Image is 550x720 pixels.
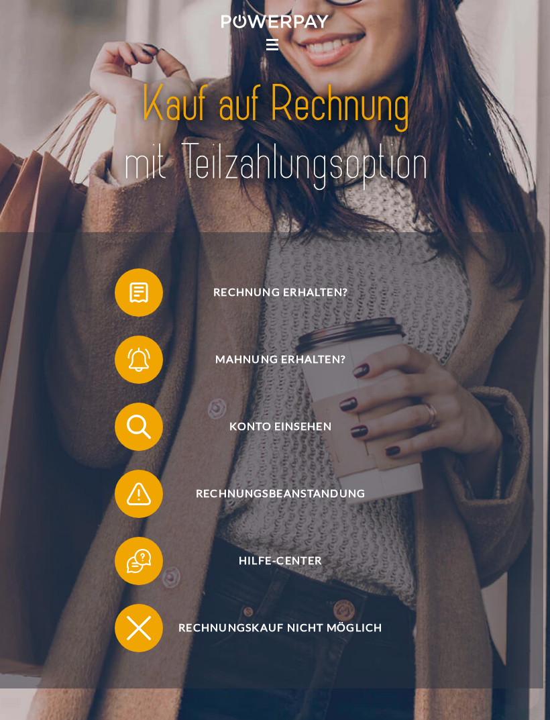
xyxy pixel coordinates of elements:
[133,268,429,317] span: Rechnung erhalten?
[133,537,429,585] span: Hilfe-Center
[124,411,154,442] img: qb_search.svg
[115,403,429,451] button: Konto einsehen
[496,666,539,709] iframe: Schaltfläche zum Öffnen des Messaging-Fensters
[97,467,446,521] a: Rechnungsbeanstandung
[115,470,429,518] button: Rechnungsbeanstandung
[115,604,429,652] button: Rechnungskauf nicht möglich
[87,72,463,195] img: title-powerpay_de.svg
[115,537,429,585] button: Hilfe-Center
[97,400,446,454] a: Konto einsehen
[97,266,446,319] a: Rechnung erhalten?
[115,336,429,384] button: Mahnung erhalten?
[97,534,446,588] a: Hilfe-Center
[124,546,154,576] img: qb_help.svg
[133,336,429,384] span: Mahnung erhalten?
[124,613,154,643] img: qb_close.svg
[133,403,429,451] span: Konto einsehen
[124,478,154,509] img: qb_warning.svg
[97,333,446,387] a: Mahnung erhalten?
[97,601,446,655] a: Rechnungskauf nicht möglich
[124,277,154,307] img: qb_bill.svg
[124,344,154,374] img: qb_bell.svg
[115,268,429,317] button: Rechnung erhalten?
[133,470,429,518] span: Rechnungsbeanstandung
[133,604,429,652] span: Rechnungskauf nicht möglich
[221,15,329,28] img: logo-powerpay-white.svg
